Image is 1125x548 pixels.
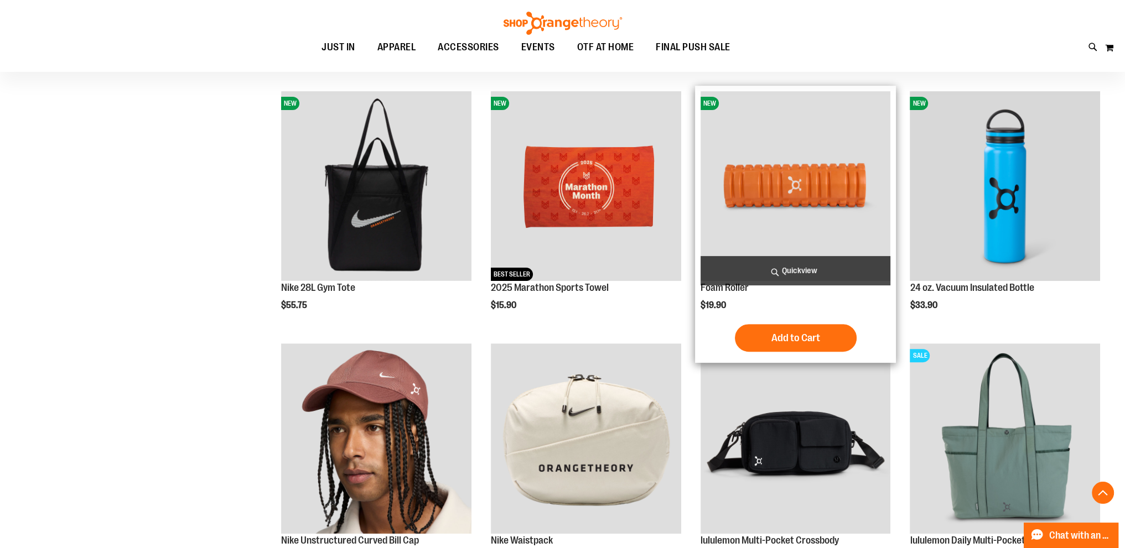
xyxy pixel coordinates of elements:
[701,343,891,534] img: lululemon Multi-Pocket Crossbody
[1092,482,1114,504] button: Back To Top
[491,300,518,310] span: $15.90
[910,282,1034,293] a: 24 oz. Vacuum Insulated Bottle
[491,91,681,281] img: 2025 Marathon Sports Towel
[910,343,1100,534] img: lululemon Daily Multi-Pocket Tote
[910,535,1045,546] a: lululemon Daily Multi-Pocket Tote
[491,343,681,534] img: Nike Waistpack
[438,35,499,60] span: ACCESSORIES
[577,35,634,60] span: OTF AT HOME
[656,35,730,60] span: FINAL PUSH SALE
[427,35,510,60] a: ACCESSORIES
[491,268,533,281] span: BEST SELLER
[366,35,427,60] a: APPAREL
[491,282,609,293] a: 2025 Marathon Sports Towel
[701,535,839,546] a: lululemon Multi-Pocket Crossbody
[1024,523,1119,548] button: Chat with an Expert
[771,332,820,344] span: Add to Cart
[491,343,681,535] a: Nike Waistpack
[491,91,681,283] a: 2025 Marathon Sports TowelNEWBEST SELLER
[281,97,299,110] span: NEW
[904,86,1106,338] div: product
[910,91,1100,281] img: 24 oz. Vacuum Insulated Bottle
[701,300,728,310] span: $19.90
[281,91,471,281] img: Nike 28L Gym Tote
[910,343,1100,535] a: lululemon Daily Multi-Pocket ToteSALE
[281,343,471,535] a: Nike Unstructured Curved Bill Cap
[521,35,555,60] span: EVENTS
[701,282,749,293] a: Foam Roller
[276,86,477,338] div: product
[695,86,896,363] div: product
[491,97,509,110] span: NEW
[1049,530,1112,541] span: Chat with an Expert
[485,86,687,338] div: product
[735,324,857,352] button: Add to Cart
[910,300,939,310] span: $33.90
[310,35,366,60] a: JUST IN
[910,97,928,110] span: NEW
[910,349,930,362] span: SALE
[281,282,355,293] a: Nike 28L Gym Tote
[701,97,719,110] span: NEW
[645,35,742,60] a: FINAL PUSH SALE
[701,343,891,535] a: lululemon Multi-Pocket Crossbody
[701,256,891,285] a: Quickview
[701,91,891,283] a: Foam RollerNEW
[281,300,309,310] span: $55.75
[281,535,419,546] a: Nike Unstructured Curved Bill Cap
[281,91,471,283] a: Nike 28L Gym ToteNEW
[910,91,1100,283] a: 24 oz. Vacuum Insulated BottleNEW
[502,12,624,35] img: Shop Orangetheory
[377,35,416,60] span: APPAREL
[510,35,566,60] a: EVENTS
[566,35,645,60] a: OTF AT HOME
[322,35,355,60] span: JUST IN
[281,343,471,534] img: Nike Unstructured Curved Bill Cap
[491,535,553,546] a: Nike Waistpack
[701,91,891,281] img: Foam Roller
